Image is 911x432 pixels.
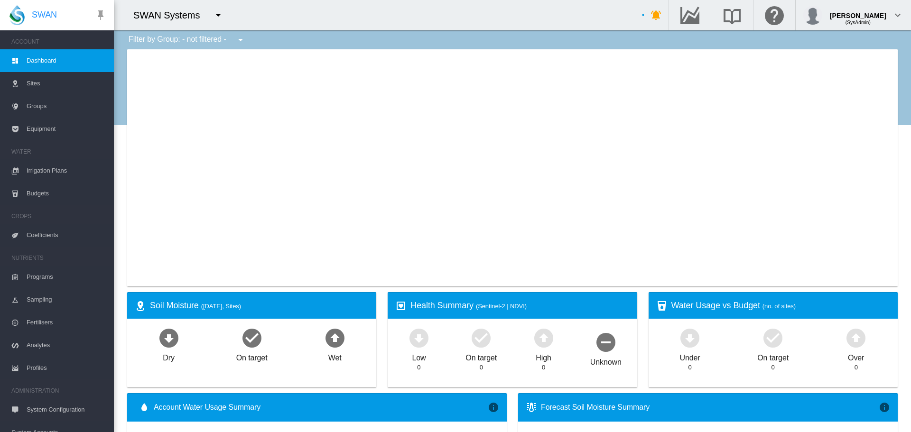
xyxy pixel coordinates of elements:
[541,402,879,413] div: Forecast Soil Moisture Summary
[395,300,407,312] md-icon: icon-heart-box-outline
[27,266,106,288] span: Programs
[680,349,700,363] div: Under
[763,9,786,21] md-icon: Click here for help
[855,363,858,372] div: 0
[688,363,691,372] div: 0
[656,300,668,312] md-icon: icon-cup-water
[526,402,537,413] md-icon: icon-thermometer-lines
[27,311,106,334] span: Fertilisers
[158,326,180,349] md-icon: icon-arrow-down-bold-circle
[11,209,106,224] span: CROPS
[410,300,629,312] div: Health Summary
[9,5,25,25] img: SWAN-Landscape-Logo-Colour-drop.png
[11,144,106,159] span: WATER
[324,326,346,349] md-icon: icon-arrow-up-bold-circle
[408,326,430,349] md-icon: icon-arrow-down-bold-circle
[830,7,886,17] div: [PERSON_NAME]
[671,300,890,312] div: Water Usage vs Budget
[803,6,822,25] img: profile.jpg
[488,402,499,413] md-icon: icon-information
[27,72,106,95] span: Sites
[27,49,106,72] span: Dashboard
[879,402,890,413] md-icon: icon-information
[154,402,488,413] span: Account Water Usage Summary
[476,303,527,310] span: (Sentinel-2 | NDVI)
[762,303,796,310] span: (no. of sites)
[480,363,483,372] div: 0
[328,349,342,363] div: Wet
[27,182,106,205] span: Budgets
[95,9,106,21] md-icon: icon-pin
[150,300,369,312] div: Soil Moisture
[27,118,106,140] span: Equipment
[135,300,146,312] md-icon: icon-map-marker-radius
[11,34,106,49] span: ACCOUNT
[412,349,426,363] div: Low
[846,20,871,25] span: (SysAdmin)
[590,353,622,368] div: Unknown
[235,34,246,46] md-icon: icon-menu-down
[465,349,497,363] div: On target
[27,357,106,379] span: Profiles
[11,383,106,398] span: ADMINISTRATION
[32,9,57,21] span: SWAN
[542,363,545,372] div: 0
[679,326,701,349] md-icon: icon-arrow-down-bold-circle
[241,326,263,349] md-icon: icon-checkbox-marked-circle
[27,398,106,421] span: System Configuration
[121,30,253,49] div: Filter by Group: - not filtered -
[892,9,903,21] md-icon: icon-chevron-down
[647,6,666,25] button: icon-bell-ring
[163,349,175,363] div: Dry
[27,334,106,357] span: Analytes
[201,303,241,310] span: ([DATE], Sites)
[27,224,106,247] span: Coefficients
[133,9,208,22] div: SWAN Systems
[139,402,150,413] md-icon: icon-water
[845,326,867,349] md-icon: icon-arrow-up-bold-circle
[762,326,784,349] md-icon: icon-checkbox-marked-circle
[27,288,106,311] span: Sampling
[11,250,106,266] span: NUTRIENTS
[27,95,106,118] span: Groups
[595,331,617,353] md-icon: icon-minus-circle
[213,9,224,21] md-icon: icon-menu-down
[236,349,268,363] div: On target
[757,349,789,363] div: On target
[721,9,744,21] md-icon: Search the knowledge base
[679,9,701,21] md-icon: Go to the Data Hub
[27,159,106,182] span: Irrigation Plans
[532,326,555,349] md-icon: icon-arrow-up-bold-circle
[470,326,493,349] md-icon: icon-checkbox-marked-circle
[231,30,250,49] button: icon-menu-down
[651,9,662,21] md-icon: icon-bell-ring
[417,363,420,372] div: 0
[209,6,228,25] button: icon-menu-down
[848,349,864,363] div: Over
[536,349,551,363] div: High
[772,363,775,372] div: 0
